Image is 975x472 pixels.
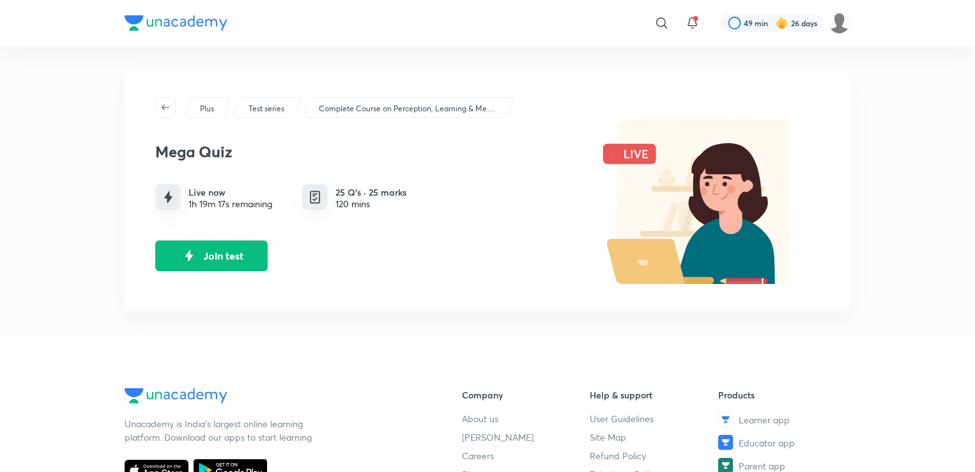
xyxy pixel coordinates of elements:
[718,412,847,427] a: Learner app
[317,103,500,114] a: Complete Course on Perception, Learning & Memory - NET/SET/GATE & Clinical
[125,15,227,31] img: Company Logo
[829,12,850,34] img: Atia khan
[462,449,590,462] a: Careers
[590,388,719,402] h6: Help & support
[180,246,199,265] img: live-icon
[462,449,494,462] span: Careers
[739,436,795,450] span: Educator app
[247,103,287,114] a: Test series
[319,103,498,114] p: Complete Course on Perception, Learning & Memory - NET/SET/GATE & Clinical
[590,118,820,284] img: live
[335,185,406,199] h6: 25 Q’s · 25 marks
[462,388,590,402] h6: Company
[718,388,847,402] h6: Products
[776,17,788,29] img: streak
[718,435,847,450] a: Educator app
[200,103,214,114] p: Plus
[307,189,323,205] img: quiz info
[125,417,316,444] p: Unacademy is India’s largest online learning platform. Download our apps to start learning
[718,412,733,427] img: Learner app
[188,199,272,209] div: 1h 19m 17s remaining
[462,412,590,425] a: About us
[198,103,217,114] a: Plus
[155,143,583,161] h3: Mega Quiz
[335,199,406,209] div: 120 mins
[718,435,733,450] img: Educator app
[590,449,719,462] a: Refund Policy
[590,412,719,425] a: User Guidelines
[739,413,790,427] span: Learner app
[155,240,268,271] button: Join test
[125,388,421,407] a: Company Logo
[462,430,590,444] a: [PERSON_NAME]
[188,185,272,199] h6: Live now
[590,430,719,444] a: Site Map
[249,103,284,114] p: Test series
[160,189,176,205] img: live-icon
[125,388,227,404] img: Company Logo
